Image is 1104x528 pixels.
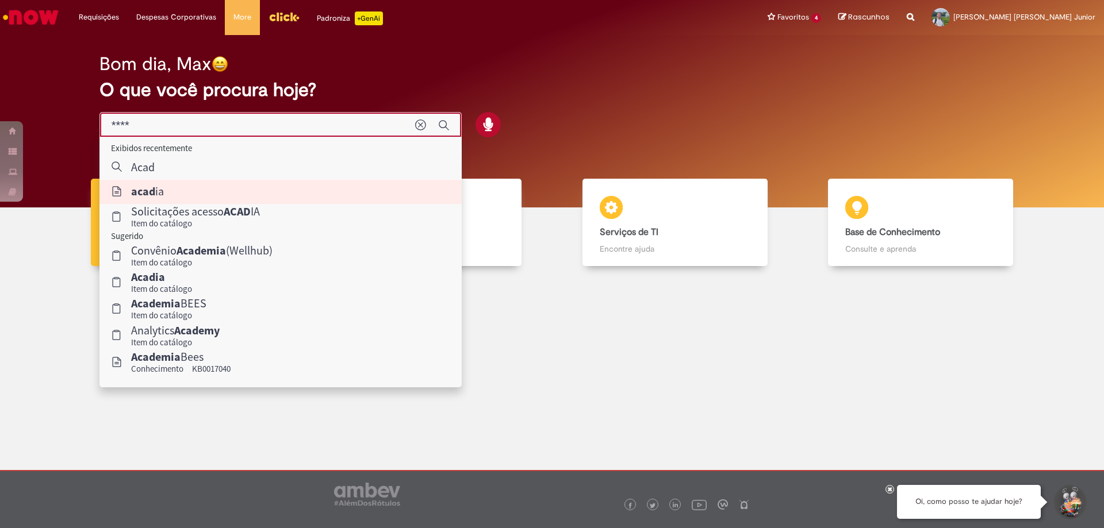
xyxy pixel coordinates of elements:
[60,179,306,267] a: Tirar dúvidas Tirar dúvidas com Lupi Assist e Gen Ai
[627,503,633,508] img: logo_footer_facebook.png
[1052,485,1087,519] button: Iniciar Conversa de Suporte
[798,179,1044,267] a: Base de Conhecimento Consulte e aprenda
[953,12,1095,22] span: [PERSON_NAME] [PERSON_NAME] Junior
[845,226,940,238] b: Base de Conhecimento
[739,499,749,510] img: logo_footer_naosei.png
[692,497,707,512] img: logo_footer_youtube.png
[650,503,655,508] img: logo_footer_twitter.png
[317,11,383,25] div: Padroniza
[136,11,216,23] span: Despesas Corporativas
[897,485,1041,519] div: Oi, como posso te ajudar hoje?
[212,56,228,72] img: happy-face.png
[600,243,750,255] p: Encontre ajuda
[334,483,400,506] img: logo_footer_ambev_rotulo_gray.png
[99,80,1005,100] h2: O que você procura hoje?
[233,11,251,23] span: More
[79,11,119,23] span: Requisições
[600,226,658,238] b: Serviços de TI
[848,11,890,22] span: Rascunhos
[355,11,383,25] p: +GenAi
[269,8,300,25] img: click_logo_yellow_360x200.png
[552,179,798,267] a: Serviços de TI Encontre ajuda
[1,6,60,29] img: ServiceNow
[811,13,821,23] span: 4
[838,12,890,23] a: Rascunhos
[718,499,728,510] img: logo_footer_workplace.png
[99,54,212,74] h2: Bom dia, Max
[673,502,678,509] img: logo_footer_linkedin.png
[845,243,996,255] p: Consulte e aprenda
[777,11,809,23] span: Favoritos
